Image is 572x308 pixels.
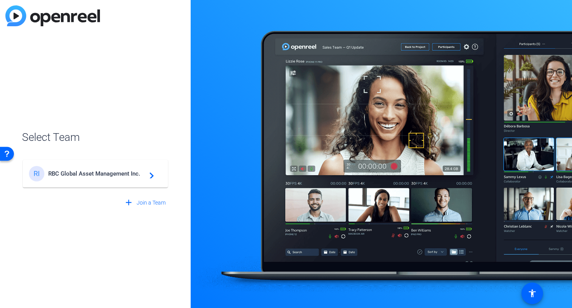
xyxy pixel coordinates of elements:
div: RI [29,166,44,181]
mat-icon: add [124,198,134,208]
mat-icon: accessibility [528,289,537,298]
span: Select Team [22,129,169,146]
img: blue-gradient.svg [5,5,100,26]
button: Join a Team [121,196,169,210]
mat-icon: navigate_next [145,169,154,178]
span: RBC Global Asset Management Inc. [48,170,145,177]
span: Join a Team [137,199,166,207]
